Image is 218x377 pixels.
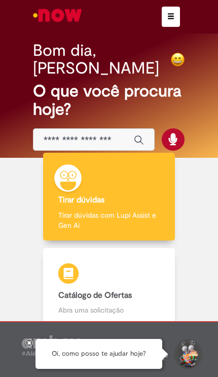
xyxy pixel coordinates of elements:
div: Oi, como posso te ajudar hoje? [35,339,162,369]
p: Tirar dúvidas com Lupi Assist e Gen Ai [58,210,160,230]
b: Tirar dúvidas [58,195,104,205]
img: happy-face.png [170,52,185,67]
a: Tirar dúvidas Tirar dúvidas com Lupi Assist e Gen Ai [8,153,210,241]
p: Abra uma solicitação [58,305,160,315]
h2: Bom dia, [PERSON_NAME] [33,42,170,77]
h2: O que você procura hoje? [33,82,185,118]
a: Catálogo de Ofertas Abra uma solicitação [8,248,210,326]
b: Catálogo de Ofertas [58,290,132,300]
img: logo_footer_ambev_rotulo_gray.png [22,335,80,356]
button: Alternar navegação [162,7,180,27]
button: Iniciar Conversa de Suporte [172,339,203,369]
img: ServiceNow [31,5,84,25]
